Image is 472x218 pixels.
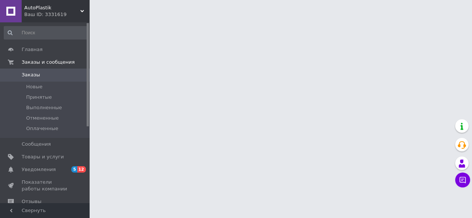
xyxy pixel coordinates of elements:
[22,141,51,148] span: Сообщения
[24,11,90,18] div: Ваш ID: 3331619
[26,94,52,101] span: Принятые
[22,154,64,160] span: Товары и услуги
[26,115,59,121] span: Отмененные
[22,46,43,53] span: Главная
[22,166,56,173] span: Уведомления
[77,166,86,173] span: 12
[22,198,41,205] span: Отзывы
[22,179,69,192] span: Показатели работы компании
[455,173,470,187] button: Чат с покупателем
[71,166,77,173] span: 5
[4,26,88,40] input: Поиск
[22,72,40,78] span: Заказы
[26,125,58,132] span: Оплаченные
[24,4,80,11] span: AutoPlastik
[26,83,43,90] span: Новые
[26,104,62,111] span: Выполненные
[22,59,75,66] span: Заказы и сообщения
